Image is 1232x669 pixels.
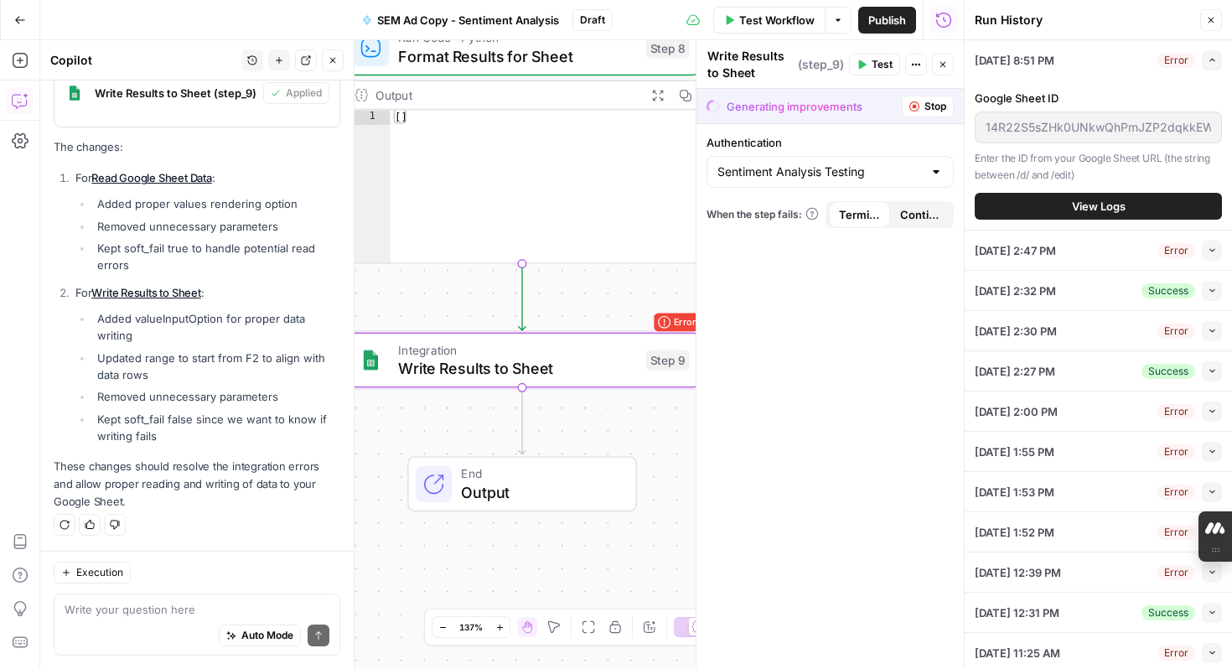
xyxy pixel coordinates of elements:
[93,350,340,383] li: Updated range to start from F2 to align with data rows
[900,206,941,223] span: Continue
[241,628,293,643] span: Auto Mode
[975,323,1057,340] span: [DATE] 2:30 PM
[93,218,340,235] li: Removed unnecessary parameters
[91,286,200,299] a: Write Results to Sheet
[872,57,893,72] span: Test
[93,411,340,444] li: Kept soft_fail false since we want to know if writing fails
[263,82,329,104] button: Applied
[344,20,700,263] div: Run Code · PythonFormat Results for SheetStep 8Output[]
[286,86,322,101] span: Applied
[975,150,1222,183] p: Enter the ID from your Google Sheet URL (the string between /d/ and /edit)
[849,54,900,75] button: Test
[377,12,559,29] span: SEM Ad Copy - Sentiment Analysis
[798,56,844,73] span: ( step_9 )
[890,201,951,228] button: Continue
[975,242,1056,259] span: [DATE] 2:47 PM
[1141,605,1195,620] div: Success
[674,309,696,336] span: Error
[975,564,1061,581] span: [DATE] 12:39 PM
[868,12,906,29] span: Publish
[93,240,340,273] li: Kept soft_fail true to handle potential read errors
[975,90,1222,106] label: Google Sheet ID
[858,7,916,34] button: Publish
[93,310,340,344] li: Added valueInputOption for proper data writing
[1141,283,1195,298] div: Success
[975,283,1056,299] span: [DATE] 2:32 PM
[975,52,1054,69] span: [DATE] 8:51 PM
[398,44,637,67] span: Format Results for Sheet
[360,349,382,371] img: Group%201%201.png
[1157,404,1195,419] div: Error
[717,163,923,180] input: Sentiment Analysis Testing
[902,96,954,117] button: Stop
[76,565,123,580] span: Execution
[461,480,617,503] span: Output
[1072,198,1126,215] span: View Logs
[344,333,700,388] div: ErrorIntegrationWrite Results to SheetStep 9
[54,138,340,156] p: The changes:
[975,403,1058,420] span: [DATE] 2:00 PM
[727,98,862,115] div: Generating improvements
[375,86,637,104] div: Output
[975,645,1060,661] span: [DATE] 11:25 AM
[975,443,1054,460] span: [DATE] 1:55 PM
[461,464,617,483] span: End
[1157,565,1195,580] div: Error
[707,134,954,151] label: Authentication
[1157,243,1195,258] div: Error
[95,85,256,101] span: Write Results to Sheet (step_9)
[61,80,88,106] img: Group%201%201.png
[54,458,340,511] p: These changes should resolve the integration errors and allow proper reading and writing of data ...
[75,284,340,302] p: For :
[219,625,301,646] button: Auto Mode
[1157,646,1195,661] div: Error
[352,7,569,34] button: SEM Ad Copy - Sentiment Analysis
[975,484,1054,500] span: [DATE] 1:53 PM
[519,264,525,330] g: Edge from step_8 to step_9
[839,206,880,223] span: Terminate Workflow
[344,456,700,511] div: EndOutput
[91,171,211,184] a: Read Google Sheet Data
[975,363,1055,380] span: [DATE] 2:27 PM
[739,12,815,29] span: Test Workflow
[1157,525,1195,540] div: Error
[93,195,340,212] li: Added proper values rendering option
[1141,364,1195,379] div: Success
[50,52,236,69] div: Copilot
[707,48,794,81] textarea: Write Results to Sheet
[519,387,525,454] g: Edge from step_9 to end
[54,562,131,583] button: Execution
[459,620,483,634] span: 137%
[713,7,825,34] button: Test Workflow
[646,350,690,371] div: Step 9
[1157,444,1195,459] div: Error
[345,110,390,125] div: 1
[646,38,690,59] div: Step 8
[1157,324,1195,339] div: Error
[924,99,946,114] span: Stop
[986,119,1211,136] input: 1234567890abcdefghijklmnopqrstuvwxyz
[398,340,637,359] span: Integration
[75,169,340,187] p: For :
[93,388,340,405] li: Removed unnecessary parameters
[975,193,1222,220] button: View Logs
[707,207,819,222] a: When the step fails:
[975,604,1059,621] span: [DATE] 12:31 PM
[580,13,605,28] span: Draft
[398,356,637,379] span: Write Results to Sheet
[975,524,1054,541] span: [DATE] 1:52 PM
[1157,485,1195,500] div: Error
[1157,53,1195,68] div: Error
